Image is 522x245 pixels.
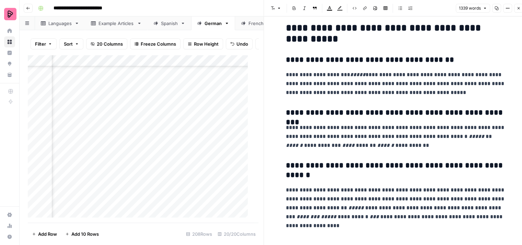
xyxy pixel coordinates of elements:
[4,25,15,36] a: Home
[71,231,99,237] span: Add 10 Rows
[459,5,481,11] span: 1339 words
[98,20,134,27] div: Example Articles
[215,229,258,240] div: 20/20 Columns
[226,38,253,49] button: Undo
[148,16,191,30] a: Spanish
[4,58,15,69] a: Opportunities
[183,229,215,240] div: 208 Rows
[4,47,15,58] a: Insights
[48,20,72,27] div: Languages
[35,40,46,47] span: Filter
[4,231,15,242] button: Help + Support
[64,40,73,47] span: Sort
[161,20,178,27] div: Spanish
[130,38,181,49] button: Freeze Columns
[4,36,15,47] a: Browse
[28,229,61,240] button: Add Row
[248,20,264,27] div: French
[97,40,123,47] span: 20 Columns
[86,38,127,49] button: 20 Columns
[85,16,148,30] a: Example Articles
[194,40,219,47] span: Row Height
[141,40,176,47] span: Freeze Columns
[4,8,16,20] img: Preply Logo
[183,38,223,49] button: Row Height
[4,5,15,23] button: Workspace: Preply
[191,16,235,30] a: German
[59,38,83,49] button: Sort
[4,209,15,220] a: Settings
[35,16,85,30] a: Languages
[205,20,222,27] div: German
[4,220,15,231] a: Usage
[31,38,57,49] button: Filter
[38,231,57,237] span: Add Row
[456,4,490,13] button: 1339 words
[61,229,103,240] button: Add 10 Rows
[236,40,248,47] span: Undo
[235,16,277,30] a: French
[4,69,15,80] a: Your Data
